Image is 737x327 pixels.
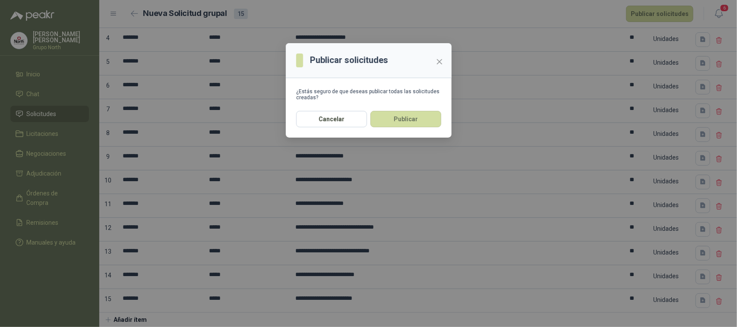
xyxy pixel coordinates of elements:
h3: Publicar solicitudes [310,53,388,67]
button: Cancelar [296,111,367,127]
button: Publicar [370,111,441,127]
button: Close [433,55,446,69]
div: ¿Estás seguro de que deseas publicar todas las solicitudes creadas? [296,88,441,101]
span: close [436,58,443,65]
